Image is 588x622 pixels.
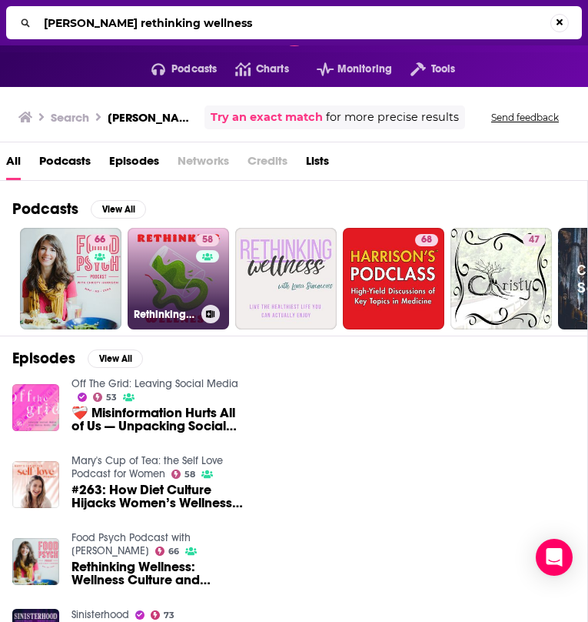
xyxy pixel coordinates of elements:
[88,349,143,368] button: View All
[108,110,198,125] h3: [PERSON_NAME] rethinking wellness
[91,200,146,219] button: View All
[12,349,143,368] a: EpisodesView All
[71,531,191,557] a: Food Psych Podcast with Christy Harrison
[217,57,288,82] a: Charts
[39,149,91,180] a: Podcasts
[12,349,75,368] h2: Episodes
[164,612,174,619] span: 73
[392,57,455,82] button: open menu
[431,59,456,80] span: Tools
[415,234,438,246] a: 68
[155,547,180,556] a: 66
[12,199,146,219] a: PodcastsView All
[326,109,459,126] span: for more precise results
[12,461,59,508] img: #263: How Diet Culture Hijacks Women’s Wellness w/ Christy Harrison, MPH (Encore)
[247,149,287,180] span: Credits
[151,610,175,620] a: 73
[211,109,323,126] a: Try an exact match
[421,232,432,248] span: 68
[196,234,219,246] a: 58
[71,608,129,621] a: Sinisterhood
[171,470,196,479] a: 58
[109,149,159,180] a: Episodes
[171,59,217,80] span: Podcasts
[12,384,59,431] img: ❤️‍🩹 Misinformation Hurts All of Us — Unpacking Social Media & Wellness Culture with Christy Harr...
[71,406,247,433] a: ❤️‍🩹 Misinformation Hurts All of Us — Unpacking Social Media & Wellness Culture with Christy Harr...
[71,560,247,587] a: Rethinking Wellness: Wellness Culture and Infertility, the Challenges of Baby Feeding, and Unpack...
[523,234,546,246] a: 47
[71,377,238,390] a: Off The Grid: Leaving Social Media
[337,59,392,80] span: Monitoring
[343,228,444,329] a: 68
[106,394,117,401] span: 53
[178,149,229,180] span: Networks
[298,57,392,82] button: open menu
[6,149,21,180] a: All
[12,199,78,219] h2: Podcasts
[95,232,105,248] span: 66
[202,232,213,248] span: 58
[12,538,59,585] img: Rethinking Wellness: Wellness Culture and Infertility, the Challenges of Baby Feeding, and Unpack...
[71,483,247,510] a: #263: How Diet Culture Hijacks Women’s Wellness w/ Christy Harrison, MPH (Encore)
[71,560,247,587] span: Rethinking Wellness: Wellness Culture and [MEDICAL_DATA], the Challenges of Baby Feeding, and Unp...
[71,406,247,433] span: ❤️‍🩹 Misinformation Hurts All of Us — Unpacking Social Media & Wellness Culture with [PERSON_NAME]
[93,393,118,402] a: 53
[6,6,582,39] div: Search...
[71,483,247,510] span: #263: How Diet Culture Hijacks Women’s Wellness w/ [PERSON_NAME], MPH ([MEDICAL_DATA])
[168,548,179,555] span: 66
[450,228,552,329] a: 47
[306,149,329,180] a: Lists
[529,232,540,248] span: 47
[20,228,121,329] a: 66
[184,471,195,478] span: 58
[38,11,550,35] input: Search...
[128,228,229,329] a: 58Rethinking Wellness
[134,308,195,321] h3: Rethinking Wellness
[487,111,563,124] button: Send feedback
[88,234,111,246] a: 66
[51,110,89,125] h3: Search
[536,539,573,576] div: Open Intercom Messenger
[133,57,218,82] button: open menu
[256,59,289,80] span: Charts
[71,454,223,480] a: Mary's Cup of Tea: the Self Love Podcast for Women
